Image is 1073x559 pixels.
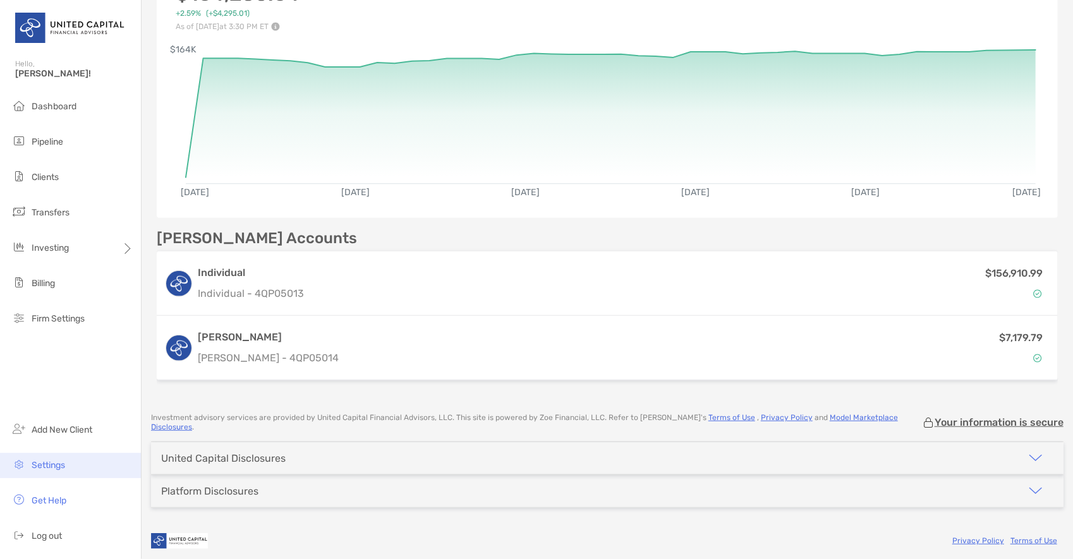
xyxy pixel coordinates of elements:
text: [DATE] [1012,187,1041,198]
img: icon arrow [1028,450,1043,466]
img: icon arrow [1028,483,1043,498]
p: [PERSON_NAME] - 4QP05014 [198,350,339,366]
span: +2.59% [176,9,201,18]
text: [DATE] [851,187,880,198]
img: company logo [151,527,208,555]
span: Dashboard [32,101,76,112]
h3: Individual [198,265,304,280]
img: Account Status icon [1033,354,1042,363]
span: Firm Settings [32,313,85,324]
span: Settings [32,460,65,471]
img: clients icon [11,169,27,184]
text: [DATE] [512,187,540,198]
div: United Capital Disclosures [161,452,286,464]
text: [DATE] [181,187,209,198]
h3: [PERSON_NAME] [198,330,339,345]
a: Terms of Use [708,413,755,422]
img: dashboard icon [11,98,27,113]
img: logout icon [11,527,27,543]
img: logo account [166,271,191,296]
p: Individual - 4QP05013 [198,286,304,301]
span: Transfers [32,207,70,218]
span: [PERSON_NAME]! [15,68,133,79]
p: [PERSON_NAME] Accounts [157,231,357,246]
img: logo account [166,335,191,361]
a: Privacy Policy [952,536,1004,545]
span: ( +$4,295.01 ) [206,9,250,18]
span: Add New Client [32,424,92,435]
text: $164K [170,45,197,56]
span: Get Help [32,495,66,506]
p: As of [DATE] at 3:30 PM ET [176,22,309,31]
img: get-help icon [11,492,27,507]
span: Log out [32,531,62,541]
img: Account Status icon [1033,289,1042,298]
a: Model Marketplace Disclosures [151,413,898,431]
text: [DATE] [681,187,710,198]
img: United Capital Logo [15,5,126,51]
img: firm-settings icon [11,310,27,325]
p: $7,179.79 [999,330,1043,346]
a: Terms of Use [1010,536,1057,545]
span: Pipeline [32,136,63,147]
img: Performance Info [271,22,280,31]
div: Platform Disclosures [161,485,258,497]
img: investing icon [11,239,27,255]
img: pipeline icon [11,133,27,148]
img: add_new_client icon [11,421,27,436]
p: Your information is secure [935,416,1064,428]
img: billing icon [11,275,27,290]
img: transfers icon [11,204,27,219]
span: Investing [32,243,69,253]
span: Clients [32,172,59,183]
img: settings icon [11,457,27,472]
a: Privacy Policy [761,413,813,422]
p: Investment advisory services are provided by United Capital Financial Advisors, LLC . This site i... [151,413,922,432]
p: $156,910.99 [985,265,1043,281]
span: Billing [32,278,55,289]
text: [DATE] [342,187,370,198]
